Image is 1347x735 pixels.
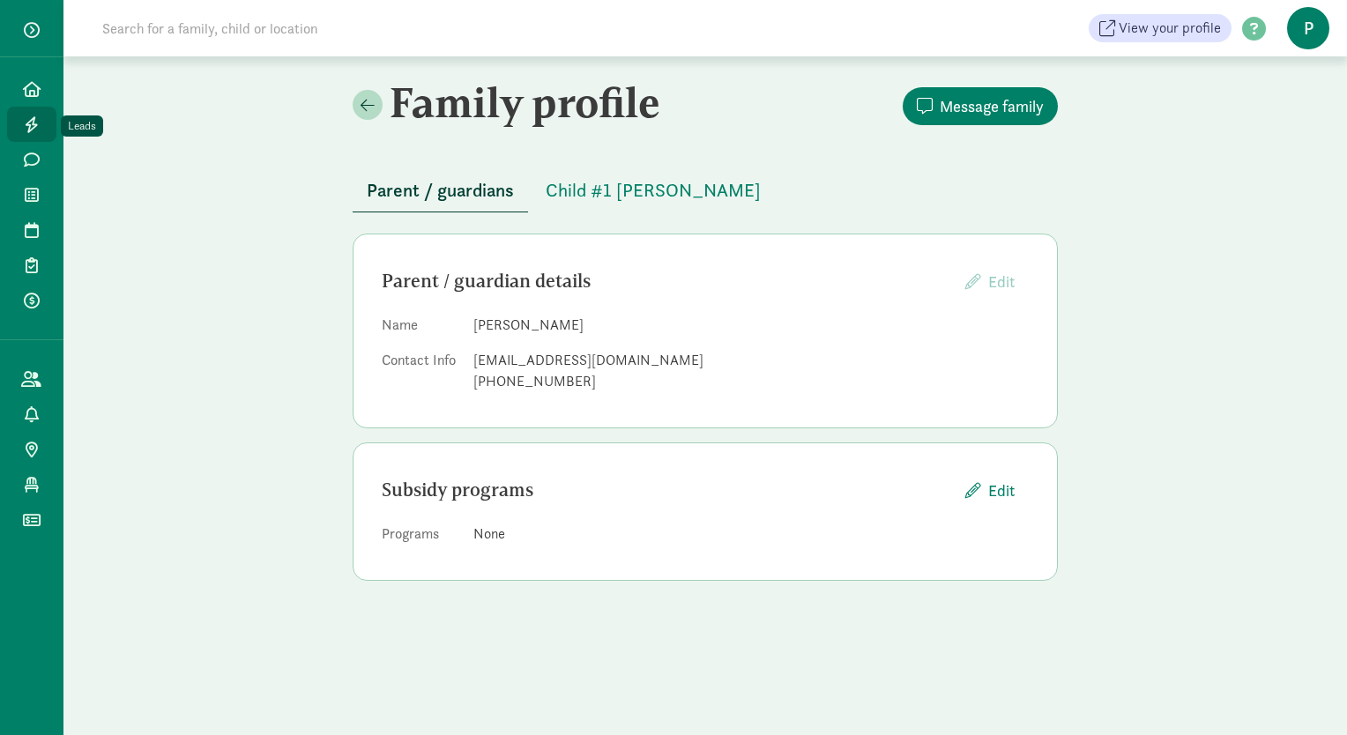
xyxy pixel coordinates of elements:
[382,523,459,552] dt: Programs
[367,176,514,204] span: Parent / guardians
[1119,18,1221,39] span: View your profile
[951,471,1029,509] button: Edit
[382,267,951,295] div: Parent / guardian details
[1259,650,1347,735] iframe: Chat Widget
[473,350,1029,371] div: [EMAIL_ADDRESS][DOMAIN_NAME]
[940,94,1044,118] span: Message family
[951,263,1029,301] button: Edit
[473,315,1029,336] dd: [PERSON_NAME]
[353,78,702,127] h2: Family profile
[382,315,459,343] dt: Name
[1089,14,1232,42] a: View your profile
[903,87,1058,125] button: Message family
[988,271,1015,292] span: Edit
[532,181,775,201] a: Child #1 [PERSON_NAME]
[532,169,775,212] button: Child #1 [PERSON_NAME]
[546,176,761,204] span: Child #1 [PERSON_NAME]
[92,11,586,46] input: Search for a family, child or location
[353,181,528,201] a: Parent / guardians
[473,371,1029,392] div: [PHONE_NUMBER]
[353,169,528,212] button: Parent / guardians
[382,476,951,504] div: Subsidy programs
[68,117,96,135] div: Leads
[382,350,459,399] dt: Contact Info
[473,523,1029,545] div: None
[1287,7,1329,49] span: P
[988,479,1015,502] span: Edit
